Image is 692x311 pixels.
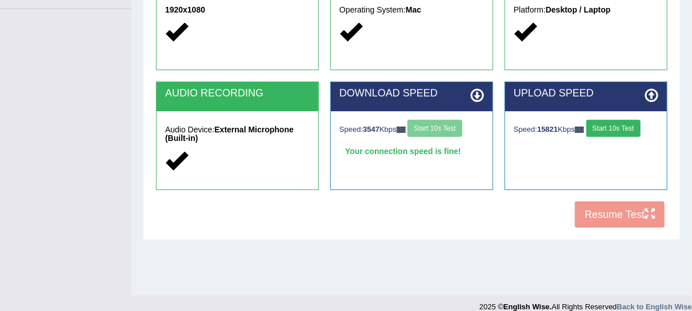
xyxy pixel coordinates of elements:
img: ajax-loader-fb-connection.gif [397,127,406,133]
img: ajax-loader-fb-connection.gif [575,127,584,133]
a: Back to English Wise [617,302,692,311]
h5: Platform: [514,6,658,14]
div: Speed: Kbps [339,120,484,140]
h5: Operating System: [339,6,484,14]
strong: Desktop / Laptop [546,5,611,14]
strong: 1920x1080 [165,5,205,14]
h2: UPLOAD SPEED [514,88,658,99]
h5: Audio Device: [165,126,310,143]
strong: 3547 [363,125,379,134]
h2: DOWNLOAD SPEED [339,88,484,99]
strong: Mac [406,5,421,14]
strong: English Wise. [503,302,551,311]
strong: External Microphone (Built-in) [165,125,294,143]
div: Your connection speed is fine! [339,143,484,160]
h2: AUDIO RECORDING [165,88,310,99]
strong: 15821 [537,125,558,134]
button: Start 10s Test [586,120,641,137]
div: Speed: Kbps [514,120,658,140]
